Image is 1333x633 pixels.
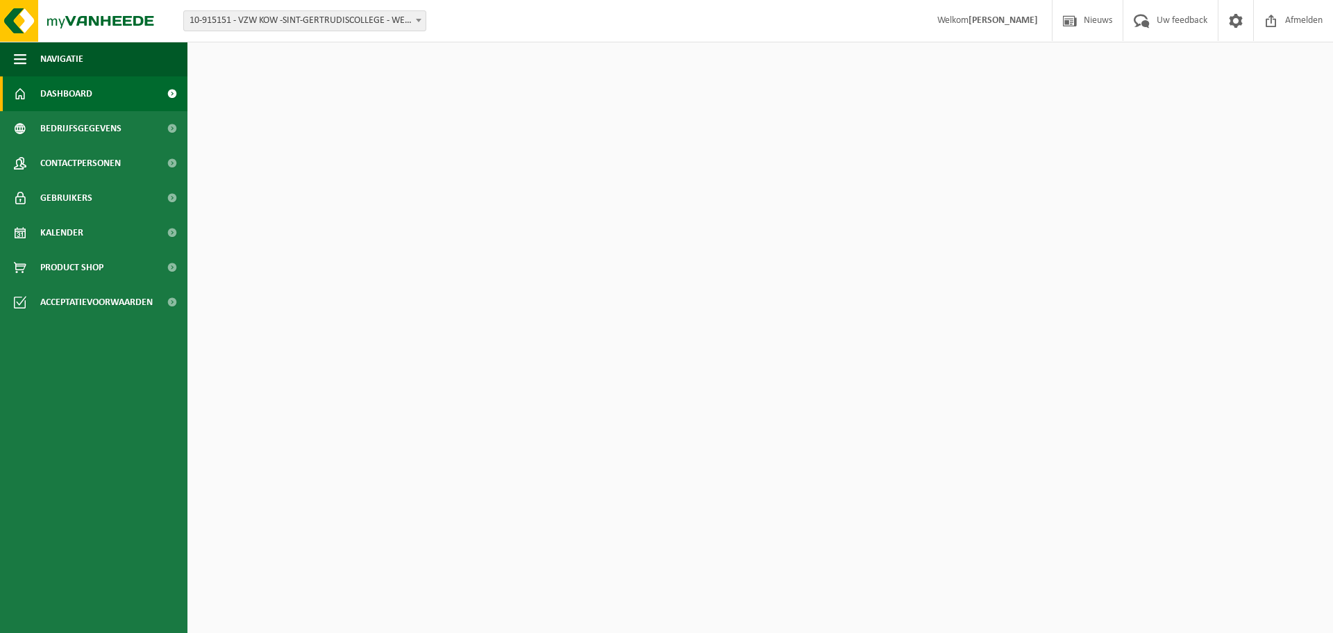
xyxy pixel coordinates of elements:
[184,11,426,31] span: 10-915151 - VZW KOW -SINT-GERTRUDISCOLLEGE - WETTEREN
[40,250,103,285] span: Product Shop
[40,181,92,215] span: Gebruikers
[40,146,121,181] span: Contactpersonen
[40,42,83,76] span: Navigatie
[183,10,426,31] span: 10-915151 - VZW KOW -SINT-GERTRUDISCOLLEGE - WETTEREN
[40,285,153,320] span: Acceptatievoorwaarden
[40,76,92,111] span: Dashboard
[969,15,1038,26] strong: [PERSON_NAME]
[40,111,121,146] span: Bedrijfsgegevens
[40,215,83,250] span: Kalender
